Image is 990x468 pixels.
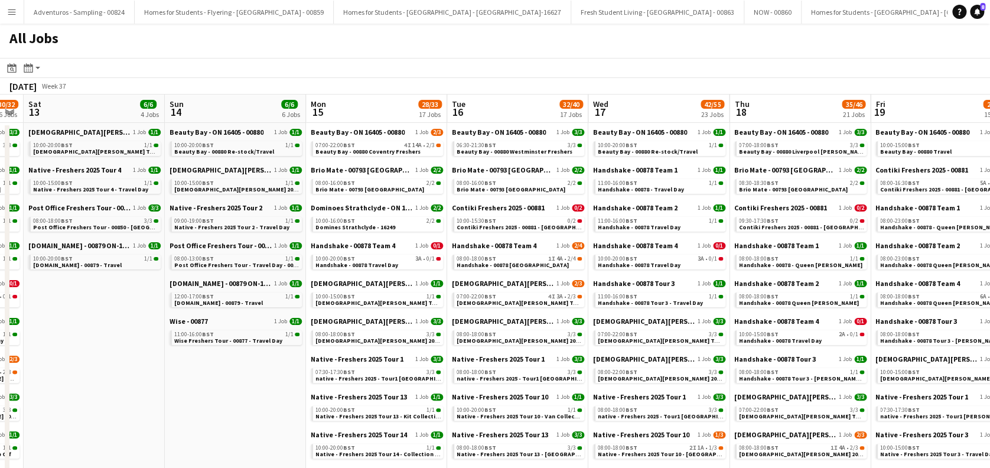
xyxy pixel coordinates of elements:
a: Beauty Bay - ON 16405 - 008801 Job3/3 [734,128,867,136]
div: Beauty Bay - ON 16405 - 008801 Job3/306:30-21:30BST3/3Beauty Bay - 00880 Westminster Freshers [452,128,584,165]
span: Brio Mate - 00793 Birmingham [739,186,848,193]
span: 10:00-20:00 [33,142,73,148]
span: Post Office Freshers Tour - 00850 [170,241,272,250]
span: Brio Mate - 00793 Birmingham [315,186,424,193]
button: NOW - 00860 [744,1,802,24]
span: 1 Job [839,204,852,212]
span: BST [343,255,355,262]
span: 3/3 [854,129,867,136]
span: 1/1 [144,180,152,186]
span: BST [61,255,73,262]
div: Brio Mate - 00793 [GEOGRAPHIC_DATA]1 Job2/208:00-16:00BST2/2Brio Mate - 00793 [GEOGRAPHIC_DATA] [311,165,443,203]
div: Brio Mate - 00793 [GEOGRAPHIC_DATA]1 Job2/208:00-16:00BST2/2Brio Mate - 00793 [GEOGRAPHIC_DATA] [452,165,584,203]
a: Handshake - 00878 Team 41 Job2/4 [452,241,584,250]
span: 8 [980,3,985,11]
span: BST [343,179,355,187]
span: 1 Job [698,167,711,174]
span: Native - Freshers 2025 Tour 2 - Travel Day [174,223,289,231]
a: 08:00-16:00BST2/2Brio Mate - 00793 [GEOGRAPHIC_DATA] [315,179,441,193]
span: 0/1 [713,242,725,249]
span: 2/2 [572,167,584,174]
a: 11:00-16:00BST1/1Handshake - 00878 - Travel Day [598,179,723,193]
span: Post Office Freshers Tour - 00850 [28,203,131,212]
a: 08:00-18:00BST3/3Post Office Freshers Tour - 00850 - [GEOGRAPHIC_DATA] [33,217,158,230]
span: Handshake - 00878 Team 4 [311,241,395,250]
span: 1/1 [285,256,294,262]
span: 08:30-18:30 [739,180,779,186]
span: 1I [548,256,555,262]
div: • [457,256,582,262]
button: Homes for Students - Flyering - [GEOGRAPHIC_DATA] - 00859 [135,1,334,24]
span: 1 Job [133,129,146,136]
span: Domines Strathclyde - 16249 [315,223,395,231]
span: 1/1 [285,142,294,148]
span: 3/3 [850,142,858,148]
span: Brio Mate - 00793 Birmingham [452,165,554,174]
span: Post Office Freshers Tour - 00850 - Manchester Central [33,223,190,231]
span: Lady Garden Tour 1 - 00848 - Travel Day [33,148,218,155]
a: Post Office Freshers Tour - 008501 Job3/3 [28,203,161,212]
span: 1/1 [3,180,11,186]
span: BST [626,141,637,149]
span: Beauty Bay - 00880 Re-stock/Travel [174,148,274,155]
button: Homes for Students - [GEOGRAPHIC_DATA] - [GEOGRAPHIC_DATA]-16627 [334,1,571,24]
span: 10:00-15:00 [33,180,73,186]
a: 08:30-18:30BST2/2Brio Mate - 00793 [GEOGRAPHIC_DATA] [739,179,864,193]
span: Handshake - 00878 Travel Day [598,261,680,269]
div: Handshake - 00878 Team 41 Job0/110:00-20:00BST3A•0/1Handshake - 00878 Travel Day [593,241,725,279]
span: 1 Job [133,242,146,249]
span: 1 Job [698,242,711,249]
span: 2/2 [426,218,435,224]
span: Handshake - 00878 Travel Day [598,223,680,231]
span: Beauty Bay - ON 16405 - 00880 [734,128,828,136]
span: 1 Job [556,204,569,212]
span: Handshake - 00878 Team 1 [593,165,678,174]
span: Beauty Bay - 00880 Travel [880,148,952,155]
a: 07:00-18:00BST3/3Beauty Bay - 00880 Liverpool [PERSON_NAME] Freshers [739,141,864,155]
a: Contiki Freshers 2025 - 008811 Job0/2 [452,203,584,212]
span: 10:00-15:30 [457,218,496,224]
span: 0/1 [431,242,443,249]
span: 1/1 [850,256,858,262]
span: Lady Garden 2025 Tour 2 - 00848 [170,165,272,174]
span: Brio Mate - 00793 Birmingham [734,165,836,174]
span: 08:00-18:00 [739,256,779,262]
span: 0/1 [426,256,435,262]
span: Contiki Freshers 2025 - 00881 - Anglia Ruskin University - Cambridge [457,223,726,231]
span: 3A [698,256,704,262]
span: 1 Job [415,167,428,174]
span: 3/3 [148,204,161,212]
div: Beauty Bay - ON 16405 - 008801 Job2/307:00-22:00BST4I14A•2/3Beauty Bay - 00880 Coventry Freshers [311,128,443,165]
a: 06:30-21:30BST3/3Beauty Bay - 00880 Westminster Freshers [457,141,582,155]
a: Contiki Freshers 2025 - 008811 Job0/2 [734,203,867,212]
span: 1 Job [839,242,852,249]
span: Brio Mate - 00793 Birmingham [311,165,413,174]
a: Brio Mate - 00793 [GEOGRAPHIC_DATA]1 Job2/2 [452,165,584,174]
button: Adventuros - Sampling - 00824 [24,1,135,24]
span: 1 Job [274,204,287,212]
span: Contiki Freshers 2025 - 00881 [734,203,827,212]
span: 08:00-23:00 [880,218,920,224]
span: Lady Garden 2025 Tour 1 - 00848 [28,128,131,136]
span: 1/1 [713,129,725,136]
span: 1 Job [698,204,711,212]
span: Contiki Freshers 2025 - 00881 [452,203,545,212]
span: 1/1 [148,129,161,136]
span: Handshake - 00878 Team 2 [593,203,678,212]
span: BST [908,179,920,187]
span: 1 Job [839,129,852,136]
span: Post Office Freshers Tour - Travel Day - 00850 [174,261,302,269]
div: • [598,256,723,262]
a: Handshake - 00878 Team 21 Job1/1 [593,203,725,212]
span: BST [202,179,214,187]
span: Handshake - 00878 Team 1 [734,241,819,250]
span: BST [484,217,496,225]
a: 10:00-20:00BST1/1Beauty Bay - 00880 Re-stock/Travel [598,141,723,155]
span: 0/2 [572,204,584,212]
span: 1/1 [3,218,11,224]
a: 10:00-15:00BST1/1[DEMOGRAPHIC_DATA][PERSON_NAME] 2025 Tour 2 - 00848 - Travel Day [174,179,299,193]
span: BST [61,179,73,187]
span: 1/1 [7,204,19,212]
div: Handshake - 00878 Team 21 Job1/111:00-16:00BST1/1Handshake - 00878 Travel Day [593,203,725,241]
span: 10:00-15:00 [174,180,214,186]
